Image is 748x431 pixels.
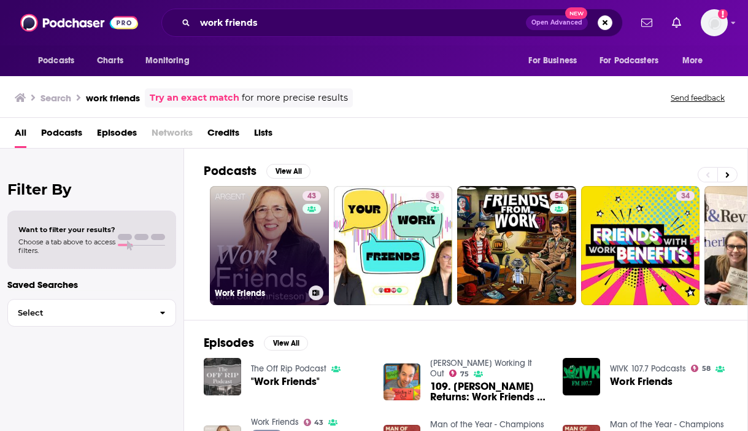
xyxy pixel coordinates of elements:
span: For Business [528,52,577,69]
a: Mike Birbiglia's Working It Out [430,358,532,379]
img: 109. Gary Gulman Returns: Work Friends or Friend Friends? [384,363,421,401]
a: 38 [426,191,444,201]
a: 54 [457,186,576,305]
span: 43 [314,420,323,425]
div: Search podcasts, credits, & more... [161,9,623,37]
a: 34 [581,186,700,305]
h2: Episodes [204,335,254,351]
h3: Work Friends [215,288,304,298]
span: More [682,52,703,69]
a: The Off Rip Podcast [251,363,326,374]
span: Want to filter your results? [18,225,115,234]
span: Choose a tab above to access filters. [18,238,115,255]
input: Search podcasts, credits, & more... [195,13,526,33]
h3: Search [40,92,71,104]
a: 54 [550,191,568,201]
img: Work Friends [563,358,600,395]
a: 43 [303,191,321,201]
h3: work friends [86,92,140,104]
a: EpisodesView All [204,335,308,351]
button: Select [7,299,176,327]
svg: Add a profile image [718,9,728,19]
span: 109. [PERSON_NAME] Returns: Work Friends or Friend Friends? [430,381,548,402]
a: 75 [449,370,469,377]
span: 54 [555,190,563,203]
a: 43Work Friends [210,186,329,305]
a: All [15,123,26,148]
span: for more precise results [242,91,348,105]
a: Work Friends [251,417,299,427]
span: Select [8,309,150,317]
a: 58 [691,365,711,372]
a: "Work Friends" [251,376,320,387]
span: 38 [431,190,439,203]
a: Podcasts [41,123,82,148]
a: Show notifications dropdown [667,12,686,33]
button: Show profile menu [701,9,728,36]
button: open menu [520,49,592,72]
span: 34 [681,190,690,203]
h2: Podcasts [204,163,256,179]
a: 34 [676,191,695,201]
a: Show notifications dropdown [636,12,657,33]
img: "Work Friends" [204,358,241,395]
span: Monitoring [145,52,189,69]
span: Logged in as mirandamaldonado [701,9,728,36]
button: open menu [674,49,719,72]
a: 109. Gary Gulman Returns: Work Friends or Friend Friends? [430,381,548,402]
a: PodcastsView All [204,163,310,179]
a: Episodes [97,123,137,148]
span: Charts [97,52,123,69]
a: Lists [254,123,272,148]
img: Podchaser - Follow, Share and Rate Podcasts [20,11,138,34]
span: For Podcasters [600,52,658,69]
span: Podcasts [38,52,74,69]
a: 43 [304,419,324,426]
span: Networks [152,123,193,148]
button: View All [266,164,310,179]
span: 43 [307,190,316,203]
a: Try an exact match [150,91,239,105]
span: New [565,7,587,19]
a: WIVK 107.7 Podcasts [610,363,686,374]
a: Credits [207,123,239,148]
button: View All [264,336,308,351]
button: open menu [29,49,90,72]
img: User Profile [701,9,728,36]
p: Saved Searches [7,279,176,290]
button: open menu [592,49,676,72]
span: 75 [460,371,469,377]
a: 38 [334,186,453,305]
span: 58 [702,366,711,371]
a: Work Friends [610,376,673,387]
a: Charts [89,49,131,72]
button: Open AdvancedNew [526,15,588,30]
button: Send feedback [667,93,728,103]
span: Open Advanced [531,20,582,26]
button: open menu [137,49,205,72]
h2: Filter By [7,181,176,198]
